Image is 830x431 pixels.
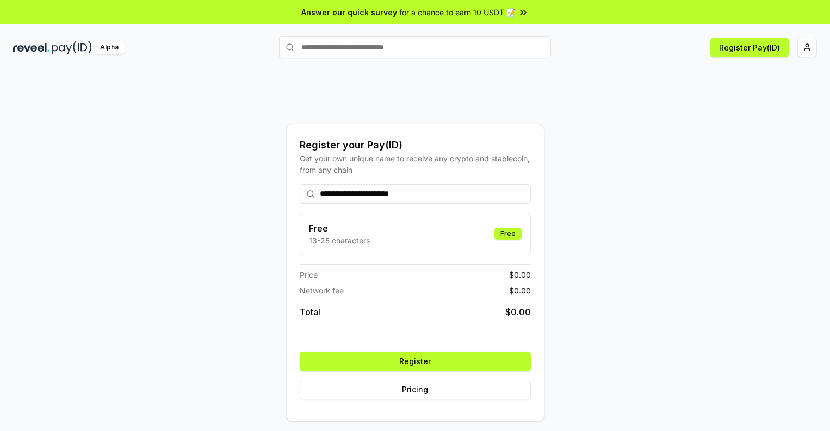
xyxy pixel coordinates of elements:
[300,305,320,318] span: Total
[13,41,49,54] img: reveel_dark
[309,222,370,235] h3: Free
[300,153,531,176] div: Get your own unique name to receive any crypto and stablecoin, from any chain
[300,380,531,399] button: Pricing
[300,138,531,153] div: Register your Pay(ID)
[309,235,370,246] p: 13-25 characters
[505,305,531,318] span: $ 0.00
[94,41,125,54] div: Alpha
[301,7,397,18] span: Answer our quick survey
[52,41,92,54] img: pay_id
[399,7,516,18] span: for a chance to earn 10 USDT 📝
[509,285,531,296] span: $ 0.00
[494,228,522,240] div: Free
[509,269,531,280] span: $ 0.00
[300,352,531,371] button: Register
[300,269,318,280] span: Price
[300,285,344,296] span: Network fee
[710,38,789,57] button: Register Pay(ID)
